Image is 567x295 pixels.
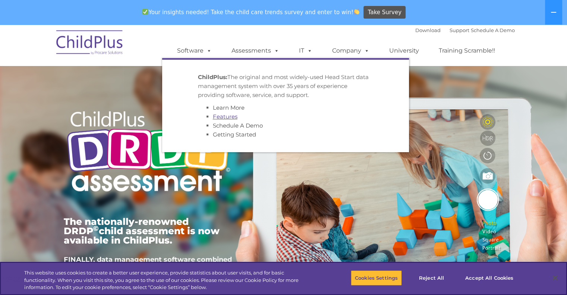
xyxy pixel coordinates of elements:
[93,224,99,233] sup: ©
[142,9,148,15] img: ✅
[198,73,227,81] strong: ChildPlus:
[461,270,517,286] button: Accept All Cookies
[213,104,245,111] a: Learn More
[53,25,127,62] img: ChildPlus by Procare Solutions
[351,270,402,286] button: Cookies Settings
[64,101,233,204] img: Copyright - DRDP Logo Light
[368,6,401,19] span: Take Survey
[415,27,515,33] font: |
[213,131,256,138] a: Getting Started
[408,270,455,286] button: Reject All
[64,216,220,246] span: The nationally-renowned DRDP child assessment is now available in ChildPlus.
[24,269,312,291] div: This website uses cookies to create a better user experience, provide statistics about user visit...
[292,43,320,58] a: IT
[547,270,563,286] button: Close
[431,43,503,58] a: Training Scramble!!
[325,43,377,58] a: Company
[363,6,406,19] a: Take Survey
[213,113,237,120] a: Features
[471,27,515,33] a: Schedule A Demo
[354,9,359,15] img: 👏
[415,27,441,33] a: Download
[170,43,219,58] a: Software
[213,122,263,129] a: Schedule A Demo
[139,5,363,19] span: Your insights needed! Take the child care trends survey and enter to win!
[224,43,287,58] a: Assessments
[64,255,232,285] span: FINALLY, data management software combined with child development assessments in ONE POWERFUL sys...
[382,43,426,58] a: University
[198,73,373,100] p: The original and most widely-used Head Start data management system with over 35 years of experie...
[450,27,469,33] a: Support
